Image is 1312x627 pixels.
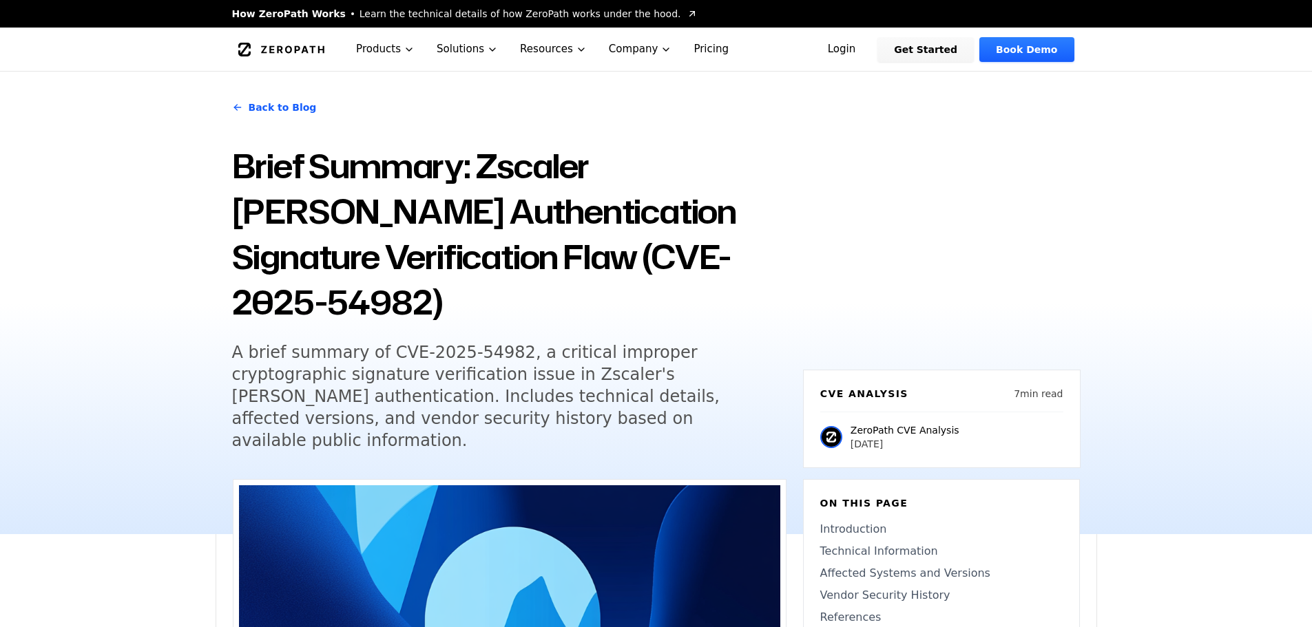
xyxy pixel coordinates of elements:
[345,28,426,71] button: Products
[820,543,1063,560] a: Technical Information
[232,7,346,21] span: How ZeroPath Works
[509,28,598,71] button: Resources
[820,587,1063,604] a: Vendor Security History
[232,7,698,21] a: How ZeroPath WorksLearn the technical details of how ZeroPath works under the hood.
[820,565,1063,582] a: Affected Systems and Versions
[232,88,317,127] a: Back to Blog
[820,426,842,448] img: ZeroPath CVE Analysis
[820,387,908,401] h6: CVE Analysis
[426,28,509,71] button: Solutions
[851,437,959,451] p: [DATE]
[820,609,1063,626] a: References
[683,28,740,71] a: Pricing
[877,37,974,62] a: Get Started
[232,143,787,325] h1: Brief Summary: Zscaler [PERSON_NAME] Authentication Signature Verification Flaw (CVE-2025-54982)
[979,37,1074,62] a: Book Demo
[360,7,681,21] span: Learn the technical details of how ZeroPath works under the hood.
[232,341,761,451] h5: A brief summary of CVE-2025-54982, a critical improper cryptographic signature verification issue...
[811,37,873,62] a: Login
[216,28,1097,71] nav: Global
[851,423,959,437] p: ZeroPath CVE Analysis
[598,28,683,71] button: Company
[820,496,1063,510] h6: On this page
[820,521,1063,538] a: Introduction
[1014,387,1063,401] p: 7 min read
